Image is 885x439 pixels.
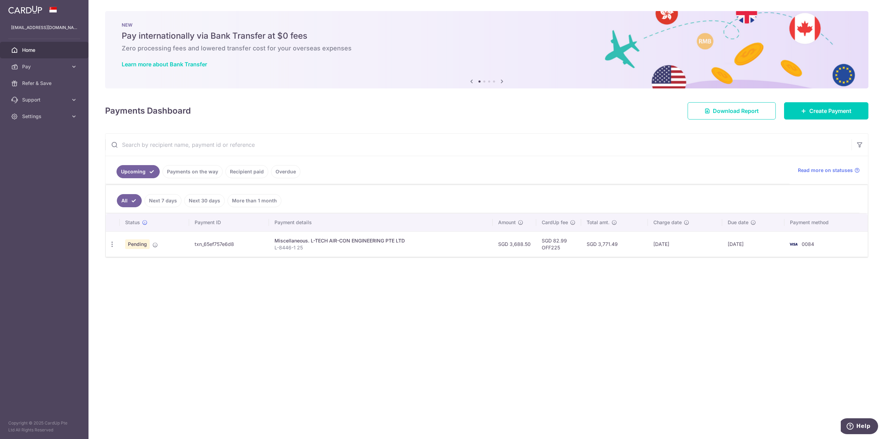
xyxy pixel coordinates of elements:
[117,194,142,207] a: All
[274,244,487,251] p: L-8446-1 25
[122,44,852,53] h6: Zero processing fees and lowered transfer cost for your overseas expenses
[122,22,852,28] p: NEW
[648,231,722,257] td: [DATE]
[22,113,68,120] span: Settings
[809,107,851,115] span: Create Payment
[227,194,281,207] a: More than 1 month
[542,219,568,226] span: CardUp fee
[271,165,300,178] a: Overdue
[122,61,207,68] a: Learn more about Bank Transfer
[184,194,225,207] a: Next 30 days
[145,194,181,207] a: Next 7 days
[587,219,609,226] span: Total amt.
[225,165,268,178] a: Recipient paid
[728,219,748,226] span: Due date
[22,96,68,103] span: Support
[536,231,581,257] td: SGD 82.99 OFF225
[802,241,814,247] span: 0084
[162,165,223,178] a: Payments on the way
[722,231,784,257] td: [DATE]
[786,240,800,248] img: Bank Card
[493,231,536,257] td: SGD 3,688.50
[841,418,878,436] iframe: Opens a widget where you can find more information
[274,237,487,244] div: Miscellaneous. L-TECH AIR-CON ENGINEERING PTE LTD
[125,219,140,226] span: Status
[189,213,269,231] th: Payment ID
[581,231,648,257] td: SGD 3,771.49
[798,167,860,174] a: Read more on statuses
[269,213,493,231] th: Payment details
[688,102,776,120] a: Download Report
[8,6,42,14] img: CardUp
[105,105,191,117] h4: Payments Dashboard
[784,213,868,231] th: Payment method
[713,107,759,115] span: Download Report
[653,219,682,226] span: Charge date
[122,30,852,41] h5: Pay internationally via Bank Transfer at $0 fees
[11,24,77,31] p: [EMAIL_ADDRESS][DOMAIN_NAME]
[22,63,68,70] span: Pay
[189,231,269,257] td: txn_65ef757e6d8
[22,80,68,87] span: Refer & Save
[798,167,853,174] span: Read more on statuses
[125,239,150,249] span: Pending
[22,47,68,54] span: Home
[117,165,160,178] a: Upcoming
[784,102,868,120] a: Create Payment
[105,134,851,156] input: Search by recipient name, payment id or reference
[498,219,516,226] span: Amount
[105,11,868,88] img: Bank transfer banner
